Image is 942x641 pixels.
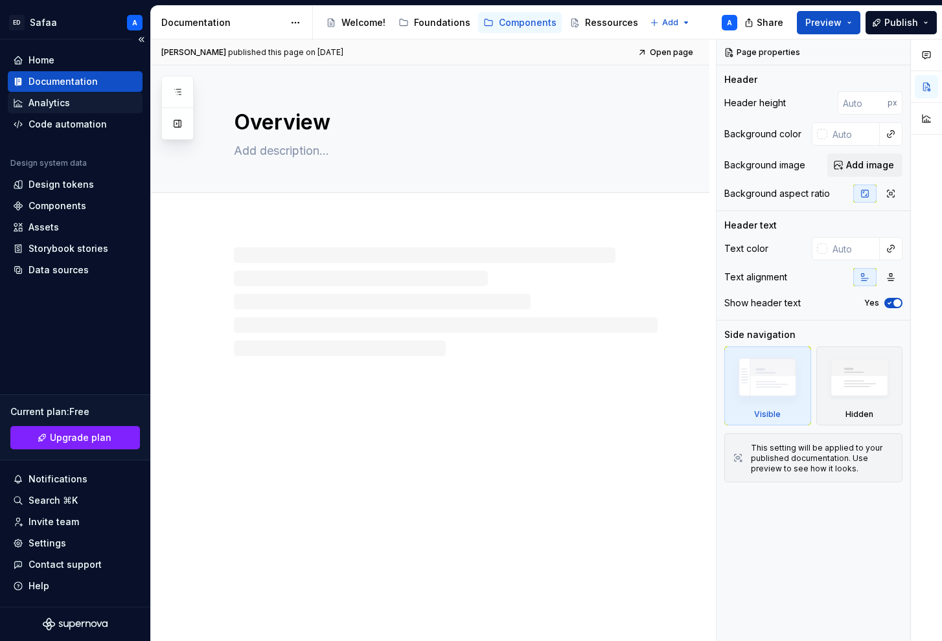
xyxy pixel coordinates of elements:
div: Show header text [724,297,801,309]
p: px [888,98,897,108]
button: Contact support [8,554,143,575]
button: Add image [827,153,902,177]
a: Design tokens [8,174,143,195]
a: Home [8,50,143,71]
div: Foundations [414,16,470,29]
div: Components [499,16,557,29]
input: Auto [827,122,880,146]
button: Upgrade plan [10,426,140,449]
div: Visible [724,346,811,425]
div: Components [29,199,86,212]
div: Storybook stories [29,242,108,255]
div: Contact support [29,558,102,571]
div: Documentation [161,16,284,29]
textarea: Overview [231,107,655,138]
a: Analytics [8,93,143,113]
div: Side navigation [724,328,796,341]
a: Data sources [8,260,143,280]
span: Add image [846,159,894,172]
span: [PERSON_NAME] [161,47,226,58]
a: Settings [8,533,143,554]
span: Preview [805,16,842,29]
div: Text alignment [724,271,787,284]
button: Publish [866,11,937,34]
div: Welcome! [341,16,385,29]
a: Components [8,196,143,216]
div: ED [9,15,25,30]
a: Invite team [8,512,143,532]
div: Background image [724,159,805,172]
div: Header height [724,96,786,109]
div: Hidden [845,409,873,420]
a: Ressources [564,12,643,33]
div: Invite team [29,515,79,528]
div: published this page on [DATE] [228,47,343,58]
button: Preview [797,11,860,34]
button: Notifications [8,469,143,489]
div: Background aspect ratio [724,187,830,200]
div: A [132,17,137,28]
div: This setting will be applied to your published documentation. Use preview to see how it looks. [751,443,894,474]
div: Page tree [321,10,643,36]
a: Foundations [393,12,476,33]
a: Components [478,12,562,33]
div: Design tokens [29,178,94,191]
div: Help [29,579,49,592]
div: Assets [29,221,59,234]
div: Safaa [30,16,57,29]
span: Share [757,16,783,29]
div: Ressources [585,16,638,29]
span: Publish [884,16,918,29]
span: Open page [650,47,693,58]
button: EDSafaaA [3,8,148,36]
div: Search ⌘K [29,494,78,507]
div: Hidden [816,346,903,425]
div: Notifications [29,473,87,486]
a: Welcome! [321,12,391,33]
a: Assets [8,217,143,238]
a: Storybook stories [8,238,143,259]
button: Add [646,14,695,32]
div: Data sources [29,264,89,276]
div: Current plan : Free [10,405,140,418]
input: Auto [827,237,880,260]
div: Analytics [29,96,70,109]
span: Add [662,17,678,28]
label: Yes [864,298,879,308]
div: Header text [724,219,777,232]
button: Help [8,576,143,596]
div: Visible [754,409,781,420]
div: Settings [29,537,66,550]
button: Share [738,11,792,34]
input: Auto [838,91,888,115]
button: Search ⌘K [8,490,143,511]
svg: Supernova Logo [43,618,108,631]
a: Code automation [8,114,143,135]
a: Open page [634,43,699,62]
div: Documentation [29,75,98,88]
div: Background color [724,128,801,141]
div: Code automation [29,118,107,131]
div: Header [724,73,757,86]
div: Design system data [10,158,87,168]
button: Collapse sidebar [132,30,150,49]
div: A [727,17,732,28]
div: Home [29,54,54,67]
div: Text color [724,242,768,255]
a: Documentation [8,71,143,92]
span: Upgrade plan [50,431,111,444]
